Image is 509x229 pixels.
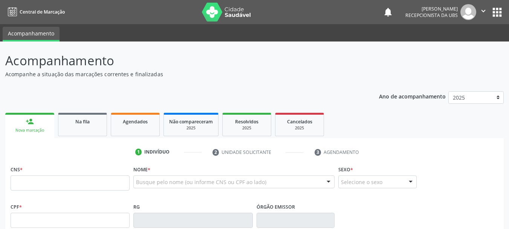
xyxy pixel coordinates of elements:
div: 2025 [281,125,318,131]
div: [PERSON_NAME] [405,6,458,12]
label: RG [133,201,140,213]
div: Indivíduo [144,149,170,155]
span: Recepcionista da UBS [405,12,458,18]
label: Sexo [338,164,353,175]
span: Na fila [75,118,90,125]
span: Não compareceram [169,118,213,125]
label: CNS [11,164,23,175]
span: Busque pelo nome (ou informe CNS ou CPF ao lado) [136,178,266,186]
p: Acompanhe a situação das marcações correntes e finalizadas [5,70,354,78]
i:  [479,7,488,15]
div: person_add [26,117,34,126]
button: apps [491,6,504,19]
span: Selecione o sexo [341,178,382,186]
p: Acompanhamento [5,51,354,70]
button:  [476,4,491,20]
label: Nome [133,164,150,175]
div: 2025 [169,125,213,131]
span: Resolvidos [235,118,258,125]
span: Cancelados [287,118,312,125]
a: Acompanhamento [3,27,60,41]
a: Central de Marcação [5,6,65,18]
span: Central de Marcação [20,9,65,15]
div: 2025 [228,125,266,131]
p: Ano de acompanhamento [379,91,446,101]
div: Nova marcação [11,128,49,133]
label: Órgão emissor [257,201,295,213]
div: 1 [135,149,142,155]
span: Agendados [123,118,148,125]
button: notifications [383,7,393,17]
img: img [460,4,476,20]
